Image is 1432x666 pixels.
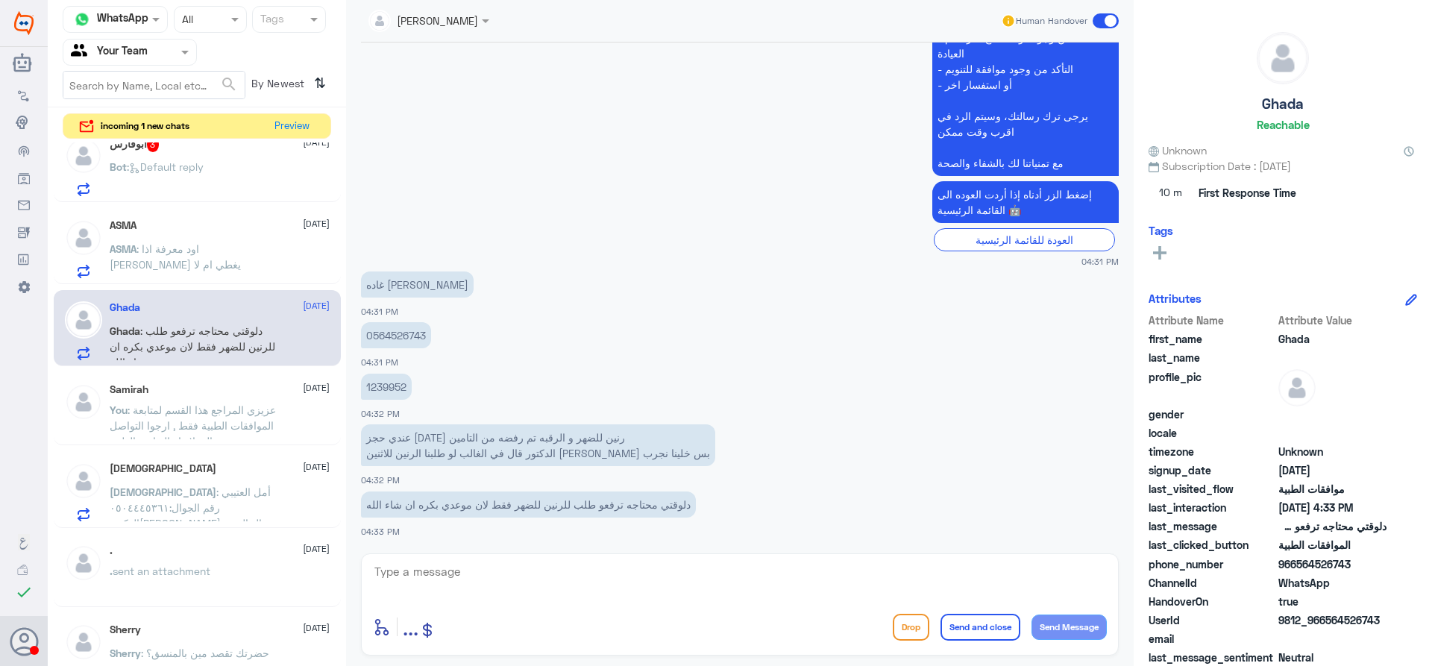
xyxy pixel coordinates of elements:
[1262,95,1304,113] h5: Ghada
[932,181,1119,223] p: 26/8/2025, 4:31 PM
[303,542,330,556] span: [DATE]
[361,271,474,298] p: 26/8/2025, 4:31 PM
[303,217,330,230] span: [DATE]
[1149,556,1275,572] span: phone_number
[268,114,315,139] button: Preview
[303,621,330,635] span: [DATE]
[361,307,398,316] span: 04:31 PM
[1257,33,1308,84] img: defaultAdmin.png
[303,299,330,312] span: [DATE]
[110,324,140,337] span: Ghada
[110,301,140,314] h5: Ghada
[1149,500,1275,515] span: last_interaction
[1149,350,1275,365] span: last_name
[110,544,113,557] h5: .
[110,242,136,255] span: ASMA
[101,119,189,133] span: incoming 1 new chats
[1081,255,1119,268] span: 04:31 PM
[1278,650,1387,665] span: 0
[1278,575,1387,591] span: 2
[1149,575,1275,591] span: ChannelId
[220,75,238,93] span: search
[110,219,136,232] h5: ASMA
[15,583,33,601] i: check
[1149,444,1275,459] span: timezone
[65,383,102,421] img: defaultAdmin.png
[1278,444,1387,459] span: Unknown
[63,72,245,98] input: Search by Name, Local etc…
[71,8,93,31] img: whatsapp.png
[893,614,929,641] button: Drop
[934,228,1115,251] div: العودة للقائمة الرئيسية
[1149,537,1275,553] span: last_clicked_button
[1149,224,1173,237] h6: Tags
[1016,14,1087,28] span: Human Handover
[1278,369,1316,406] img: defaultAdmin.png
[1278,537,1387,553] span: الموافقات الطبية
[361,374,412,400] p: 26/8/2025, 4:32 PM
[1278,612,1387,628] span: 9812_966564526743
[1031,615,1107,640] button: Send Message
[147,137,160,152] span: 3
[110,383,148,396] h5: Samirah
[314,71,326,95] i: ⇅
[361,475,400,485] span: 04:32 PM
[1257,118,1310,131] h6: Reachable
[220,72,238,97] button: search
[361,322,431,348] p: 26/8/2025, 4:31 PM
[361,424,715,466] p: 26/8/2025, 4:32 PM
[1149,406,1275,422] span: gender
[1199,185,1296,201] span: First Response Time
[1278,462,1387,478] span: 2025-08-26T13:31:22.397Z
[1149,631,1275,647] span: email
[245,71,308,101] span: By Newest
[110,324,275,368] span: : دلوقتي محتاجه ترفعو طلب للرنين للضهر فقط لان موعدي بكره ان شاء الله
[1149,650,1275,665] span: last_message_sentiment
[361,409,400,418] span: 04:32 PM
[1278,481,1387,497] span: موافقات الطبية
[65,219,102,257] img: defaultAdmin.png
[1149,369,1275,403] span: profile_pic
[361,357,398,367] span: 04:31 PM
[361,527,400,536] span: 04:33 PM
[1149,425,1275,441] span: locale
[10,627,38,656] button: Avatar
[1149,612,1275,628] span: UserId
[110,565,113,577] span: .
[1278,594,1387,609] span: true
[65,462,102,500] img: defaultAdmin.png
[1149,158,1417,174] span: Subscription Date : [DATE]
[1278,631,1387,647] span: null
[65,301,102,339] img: defaultAdmin.png
[1278,331,1387,347] span: Ghada
[303,381,330,395] span: [DATE]
[113,565,210,577] span: sent an attachment
[127,160,204,173] span: : Default reply
[110,486,216,498] span: [DEMOGRAPHIC_DATA]
[361,491,696,518] p: 26/8/2025, 4:33 PM
[1149,312,1275,328] span: Attribute Name
[1149,481,1275,497] span: last_visited_flow
[65,623,102,661] img: defaultAdmin.png
[1149,331,1275,347] span: first_name
[110,137,160,152] h5: ابوفارس
[303,136,330,149] span: [DATE]
[1278,425,1387,441] span: null
[110,403,276,463] span: : عزيزي المراجع هذا القسم لمتابعة الموافقات الطبية فقط , ارجوا التواصل مع خدمه العملاء او التقاري...
[65,544,102,582] img: defaultAdmin.png
[65,137,102,175] img: defaultAdmin.png
[1149,180,1193,207] span: 10 m
[1149,292,1202,305] h6: Attributes
[110,647,141,659] span: Sherry
[258,10,284,30] div: Tags
[403,610,418,644] button: ...
[110,462,216,475] h5: سبحان الله
[940,614,1020,641] button: Send and close
[141,647,269,659] span: : حضرتك تقصد مين بالمنسق؟
[110,623,141,636] h5: Sherry
[1278,556,1387,572] span: 966564526743
[110,403,128,416] span: You
[1149,594,1275,609] span: HandoverOn
[1278,406,1387,422] span: null
[303,460,330,474] span: [DATE]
